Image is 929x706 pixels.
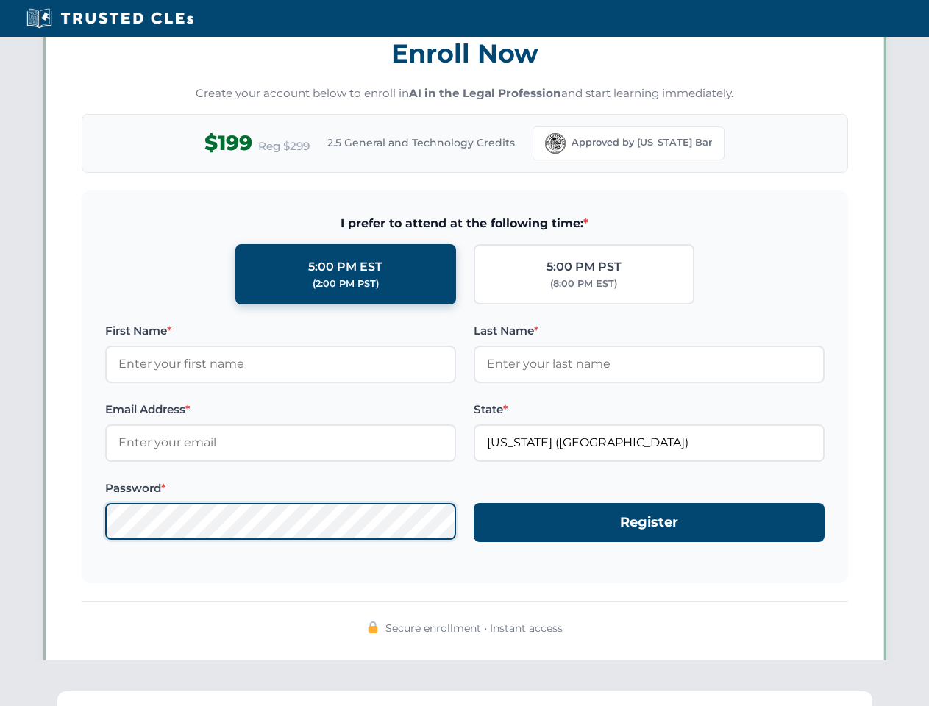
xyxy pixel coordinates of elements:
[82,85,848,102] p: Create your account below to enroll in and start learning immediately.
[547,257,622,277] div: 5:00 PM PST
[308,257,382,277] div: 5:00 PM EST
[105,479,456,497] label: Password
[545,133,566,154] img: Florida Bar
[105,214,825,233] span: I prefer to attend at the following time:
[367,621,379,633] img: 🔒
[105,322,456,340] label: First Name
[105,401,456,418] label: Email Address
[313,277,379,291] div: (2:00 PM PST)
[105,346,456,382] input: Enter your first name
[22,7,198,29] img: Trusted CLEs
[105,424,456,461] input: Enter your email
[409,86,561,100] strong: AI in the Legal Profession
[385,620,563,636] span: Secure enrollment • Instant access
[474,503,825,542] button: Register
[82,30,848,76] h3: Enroll Now
[474,401,825,418] label: State
[327,135,515,151] span: 2.5 General and Technology Credits
[474,322,825,340] label: Last Name
[204,126,252,160] span: $199
[474,424,825,461] input: Florida (FL)
[550,277,617,291] div: (8:00 PM EST)
[572,135,712,150] span: Approved by [US_STATE] Bar
[258,138,310,155] span: Reg $299
[474,346,825,382] input: Enter your last name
